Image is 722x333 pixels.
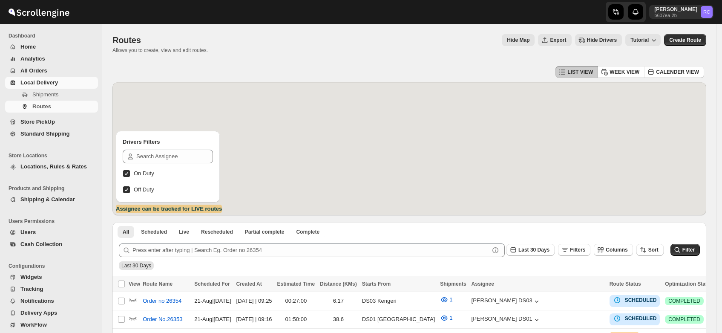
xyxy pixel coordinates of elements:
[5,307,98,319] button: Delivery Apps
[245,229,285,235] span: Partial complete
[570,247,585,253] span: Filters
[5,89,98,101] button: Shipments
[587,37,617,43] span: Hide Drivers
[20,241,62,247] span: Cash Collection
[555,66,598,78] button: LIST VIEW
[277,315,315,324] div: 01:50:00
[194,298,231,304] span: 21-Aug | [DATE]
[518,247,549,253] span: Last 30 Days
[9,32,98,39] span: Dashboard
[669,37,701,43] span: Create Route
[625,316,657,321] b: SCHEDULED
[320,315,357,324] div: 38.6
[20,196,75,203] span: Shipping & Calendar
[136,150,213,163] input: Search Assignee
[118,226,134,238] button: All routes
[20,274,42,280] span: Widgets
[362,297,435,305] div: DS03 Kengeri
[668,298,700,304] span: COMPLETED
[20,119,55,125] span: Store PickUp
[277,297,315,305] div: 00:27:00
[644,66,704,78] button: CALENDER VIEW
[5,194,98,206] button: Shipping & Calendar
[123,229,129,235] span: All
[594,244,633,256] button: Columns
[236,297,272,305] div: [DATE] | 09:25
[435,293,457,307] button: 1
[682,247,695,253] span: Filter
[449,315,452,321] span: 1
[649,5,713,19] button: User menu
[9,218,98,225] span: Users Permissions
[9,152,98,159] span: Store Locations
[550,37,566,43] span: Export
[472,297,541,306] button: [PERSON_NAME] DS03
[9,185,98,192] span: Products and Shipping
[236,315,272,324] div: [DATE] | 09:16
[143,315,182,324] span: Order No.26353
[179,229,189,235] span: Live
[20,55,45,62] span: Analytics
[296,229,319,235] span: Complete
[701,6,713,18] span: Rahul Chopra
[656,69,699,75] span: CALENDER VIEW
[567,69,593,75] span: LIST VIEW
[20,43,36,50] span: Home
[654,6,697,13] p: [PERSON_NAME]
[20,298,54,304] span: Notifications
[32,103,51,110] span: Routes
[20,130,70,137] span: Standard Shipping
[507,37,529,43] span: Hide Map
[472,316,541,324] button: [PERSON_NAME] DS01
[5,295,98,307] button: Notifications
[665,281,713,287] span: Optimization Status
[625,34,661,46] button: Tutorial
[138,294,187,308] button: Order no 26354
[472,281,494,287] span: Assignee
[9,263,98,269] span: Configurations
[449,296,452,303] span: 1
[112,47,208,54] p: Allows you to create, view and edit routes.
[362,315,435,324] div: DS01 [GEOGRAPHIC_DATA]
[625,297,657,303] b: SCHEDULED
[5,226,98,238] button: Users
[20,163,87,170] span: Locations, Rules & Rates
[648,247,659,253] span: Sort
[5,65,98,77] button: All Orders
[143,297,181,305] span: Order no 26354
[558,244,590,256] button: Filters
[5,271,98,283] button: Widgets
[435,311,457,325] button: 1
[132,243,489,257] input: Press enter after typing | Search Eg. Order no 26354
[138,313,187,326] button: Order No.26353
[112,35,141,45] span: Routes
[598,66,644,78] button: WEEK VIEW
[134,186,154,193] span: Off Duty
[194,316,231,322] span: 21-Aug | [DATE]
[20,286,43,292] span: Tracking
[5,319,98,331] button: WorkFlow
[636,244,664,256] button: Sort
[440,281,466,287] span: Shipments
[5,161,98,173] button: Locations, Rules & Rates
[143,281,173,287] span: Route Name
[194,281,230,287] span: Scheduled For
[606,247,627,253] span: Columns
[5,101,98,113] button: Routes
[362,281,391,287] span: Starts From
[277,281,315,287] span: Estimated Time
[654,13,697,18] p: b607ea-2b
[5,41,98,53] button: Home
[538,34,571,46] button: Export
[613,296,657,304] button: SCHEDULED
[134,170,154,177] span: On Duty
[668,316,700,323] span: COMPLETED
[20,310,57,316] span: Delivery Apps
[613,314,657,323] button: SCHEDULED
[20,229,36,235] span: Users
[670,244,700,256] button: Filter
[20,67,47,74] span: All Orders
[129,281,140,287] span: View
[703,9,710,14] text: RC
